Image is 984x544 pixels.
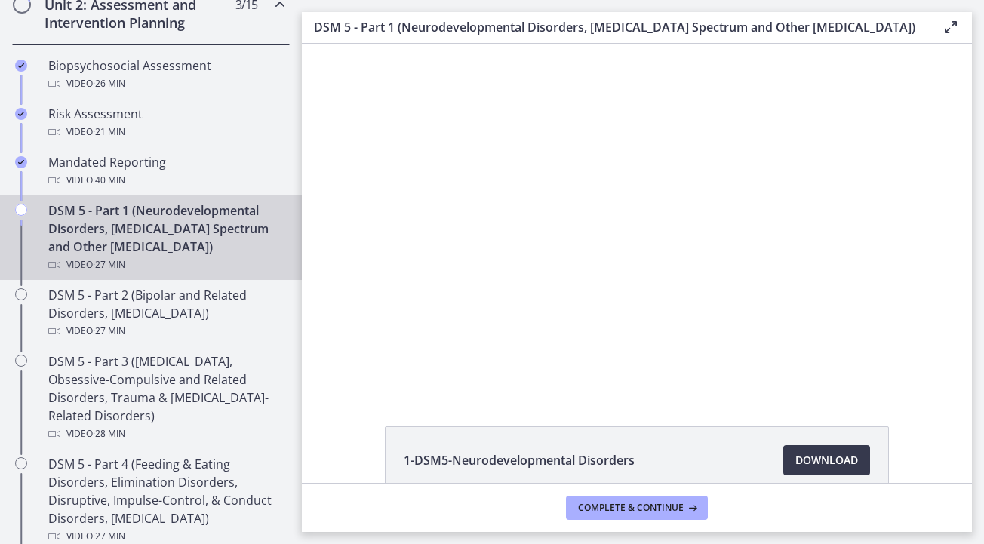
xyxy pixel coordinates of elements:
span: · 21 min [93,123,125,141]
div: Video [48,322,284,340]
iframe: Video Lesson [302,44,972,392]
span: · 27 min [93,256,125,274]
span: Download [795,451,858,469]
div: Video [48,171,284,189]
div: Video [48,256,284,274]
div: Mandated Reporting [48,153,284,189]
div: Video [48,123,284,141]
div: Video [48,75,284,93]
div: Risk Assessment [48,105,284,141]
i: Completed [15,108,27,120]
i: Completed [15,156,27,168]
span: · 26 min [93,75,125,93]
span: 1-DSM5-Neurodevelopmental Disorders [404,451,635,469]
div: DSM 5 - Part 3 ([MEDICAL_DATA], Obsessive-Compulsive and Related Disorders, Trauma & [MEDICAL_DAT... [48,352,284,443]
h3: DSM 5 - Part 1 (Neurodevelopmental Disorders, [MEDICAL_DATA] Spectrum and Other [MEDICAL_DATA]) [314,18,918,36]
div: DSM 5 - Part 2 (Bipolar and Related Disorders, [MEDICAL_DATA]) [48,286,284,340]
span: · 40 min [93,171,125,189]
div: Video [48,425,284,443]
a: Download [783,445,870,475]
button: Complete & continue [566,496,708,520]
div: Biopsychosocial Assessment [48,57,284,93]
span: · 27 min [93,322,125,340]
i: Completed [15,60,27,72]
span: Complete & continue [578,502,684,514]
span: · 28 min [93,425,125,443]
div: DSM 5 - Part 1 (Neurodevelopmental Disorders, [MEDICAL_DATA] Spectrum and Other [MEDICAL_DATA]) [48,201,284,274]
